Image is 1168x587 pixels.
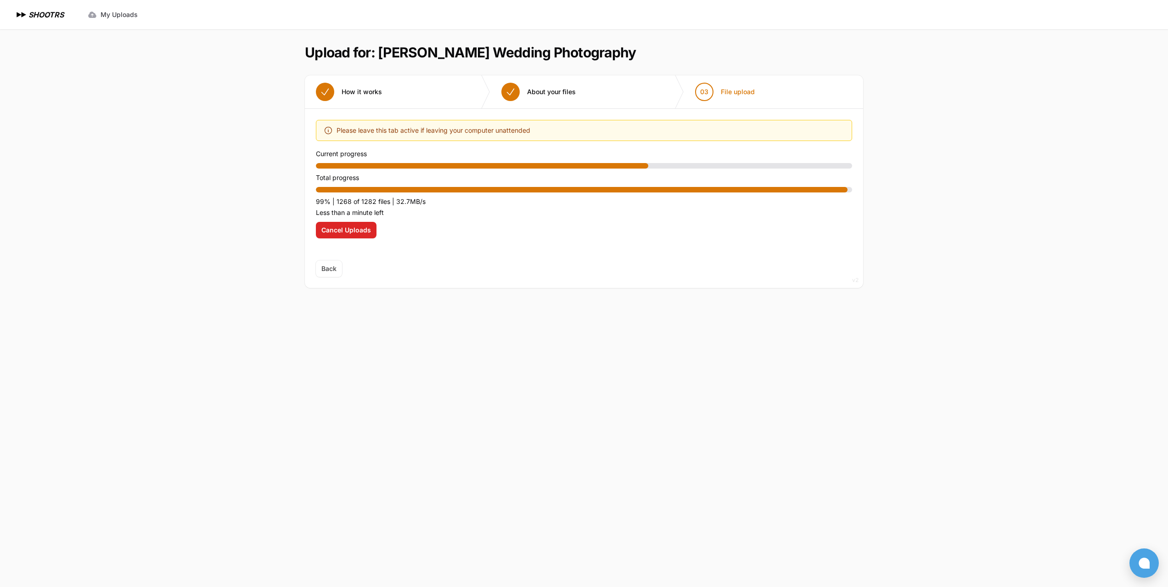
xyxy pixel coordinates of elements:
[337,125,530,136] span: Please leave this tab active if leaving your computer unattended
[342,87,382,96] span: How it works
[305,75,393,108] button: How it works
[316,222,376,238] button: Cancel Uploads
[316,172,852,183] p: Total progress
[15,9,64,20] a: SHOOTRS SHOOTRS
[82,6,143,23] a: My Uploads
[700,87,708,96] span: 03
[684,75,766,108] button: 03 File upload
[28,9,64,20] h1: SHOOTRS
[321,226,371,235] span: Cancel Uploads
[527,87,576,96] span: About your files
[316,207,852,218] p: Less than a minute left
[305,44,636,61] h1: Upload for: [PERSON_NAME] Wedding Photography
[852,275,859,286] div: v2
[721,87,755,96] span: File upload
[316,196,852,207] p: 99% | 1268 of 1282 files | 32.7MB/s
[1129,548,1159,578] button: Open chat window
[316,148,852,159] p: Current progress
[15,9,28,20] img: SHOOTRS
[490,75,587,108] button: About your files
[101,10,138,19] span: My Uploads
